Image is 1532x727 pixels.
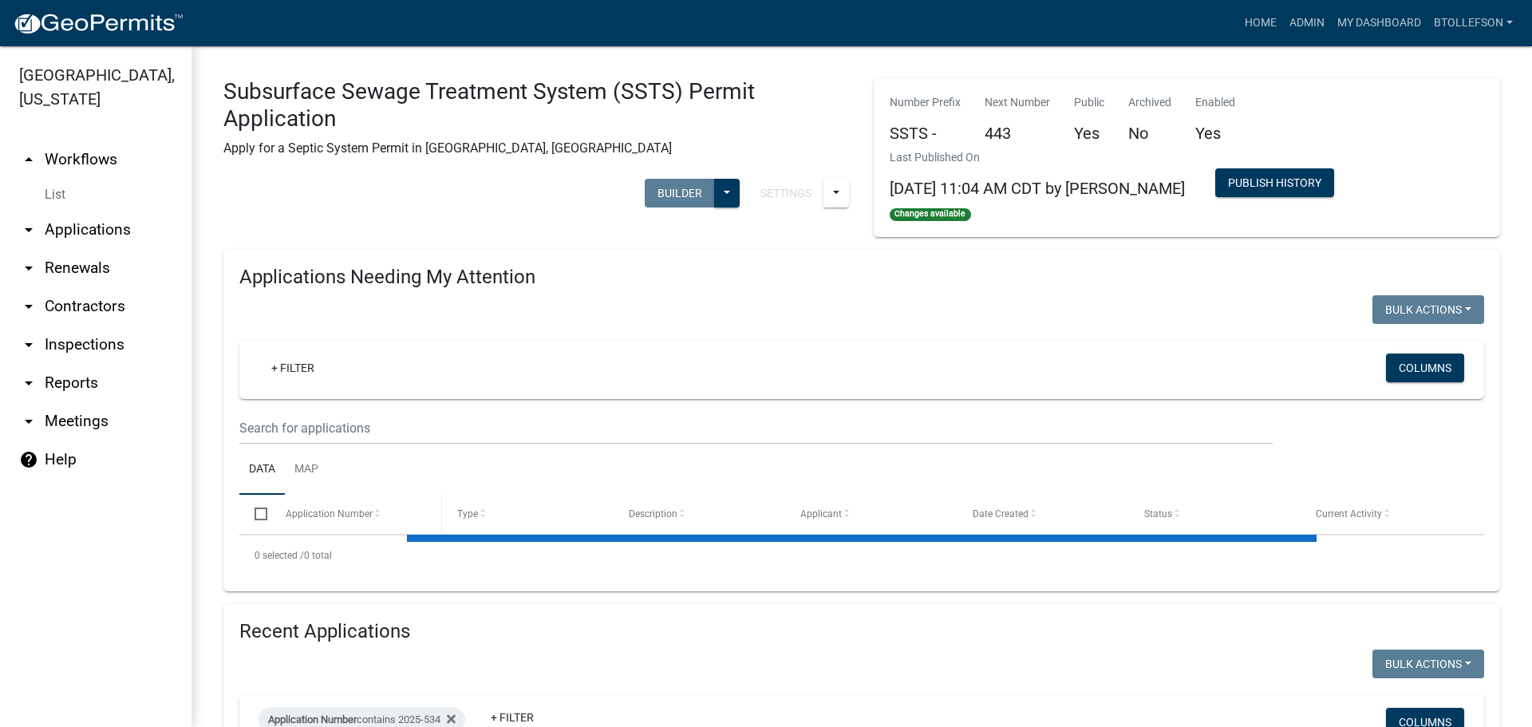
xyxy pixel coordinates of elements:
p: Next Number [985,94,1050,111]
input: Search for applications [239,412,1273,444]
i: arrow_drop_down [19,412,38,431]
span: Application Number [286,508,373,520]
datatable-header-cell: Applicant [785,495,957,533]
span: Description [629,508,677,520]
span: 0 selected / [255,550,304,561]
datatable-header-cell: Status [1129,495,1301,533]
button: Bulk Actions [1372,295,1484,324]
datatable-header-cell: Select [239,495,270,533]
h4: Applications Needing My Attention [239,266,1484,289]
wm-modal-confirm: Workflow Publish History [1215,178,1334,191]
i: help [19,450,38,469]
i: arrow_drop_down [19,259,38,278]
h5: No [1128,124,1171,143]
datatable-header-cell: Description [614,495,785,533]
a: Home [1238,8,1283,38]
datatable-header-cell: Type [442,495,614,533]
h5: Yes [1195,124,1235,143]
datatable-header-cell: Current Activity [1301,495,1472,533]
datatable-header-cell: Application Number [270,495,441,533]
a: btollefson [1427,8,1519,38]
i: arrow_drop_down [19,335,38,354]
a: My Dashboard [1331,8,1427,38]
datatable-header-cell: Date Created [957,495,1128,533]
div: 0 total [239,535,1484,575]
button: Builder [645,179,715,207]
p: Enabled [1195,94,1235,111]
p: Archived [1128,94,1171,111]
a: + Filter [259,354,327,382]
button: Bulk Actions [1372,650,1484,678]
span: Application Number [268,713,357,725]
span: [DATE] 11:04 AM CDT by [PERSON_NAME] [890,179,1185,198]
h4: Recent Applications [239,620,1484,643]
p: Last Published On [890,149,1185,166]
span: Current Activity [1316,508,1382,520]
button: Columns [1386,354,1464,382]
span: Changes available [890,208,971,221]
h5: Yes [1074,124,1104,143]
span: Applicant [800,508,842,520]
a: Map [285,444,328,496]
h5: SSTS - [890,124,961,143]
span: Type [457,508,478,520]
h5: 443 [985,124,1050,143]
span: Date Created [973,508,1029,520]
a: Admin [1283,8,1331,38]
p: Apply for a Septic System Permit in [GEOGRAPHIC_DATA], [GEOGRAPHIC_DATA] [223,139,850,158]
i: arrow_drop_down [19,297,38,316]
h3: Subsurface Sewage Treatment System (SSTS) Permit Application [223,78,850,132]
i: arrow_drop_up [19,150,38,169]
span: Status [1144,508,1172,520]
button: Publish History [1215,168,1334,197]
button: Settings [748,179,824,207]
p: Public [1074,94,1104,111]
i: arrow_drop_down [19,220,38,239]
i: arrow_drop_down [19,373,38,393]
p: Number Prefix [890,94,961,111]
a: Data [239,444,285,496]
